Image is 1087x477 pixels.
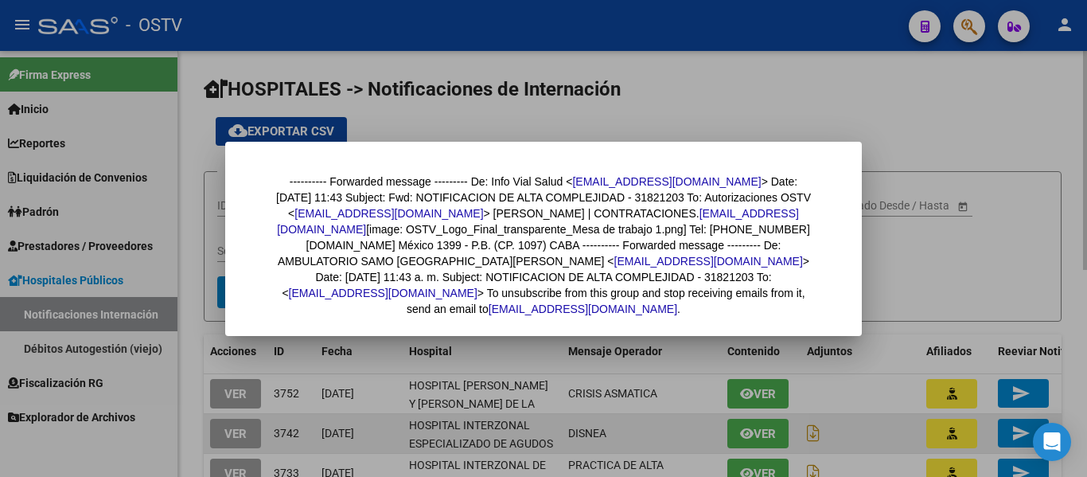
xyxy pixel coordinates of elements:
div: ---------- Forwarded message --------- De: Info Vial Salud < > Date: [DATE] 11:43 Subject: Fwd: N... [273,174,814,317]
a: [EMAIL_ADDRESS][DOMAIN_NAME] [294,207,483,220]
a: [EMAIL_ADDRESS][DOMAIN_NAME] [277,207,799,236]
div: Open Intercom Messenger [1033,423,1071,461]
a: [EMAIL_ADDRESS][DOMAIN_NAME] [572,175,761,188]
a: [EMAIL_ADDRESS][DOMAIN_NAME] [614,255,803,268]
a: [EMAIL_ADDRESS][DOMAIN_NAME] [289,287,477,299]
a: [EMAIL_ADDRESS][DOMAIN_NAME] [489,303,677,315]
